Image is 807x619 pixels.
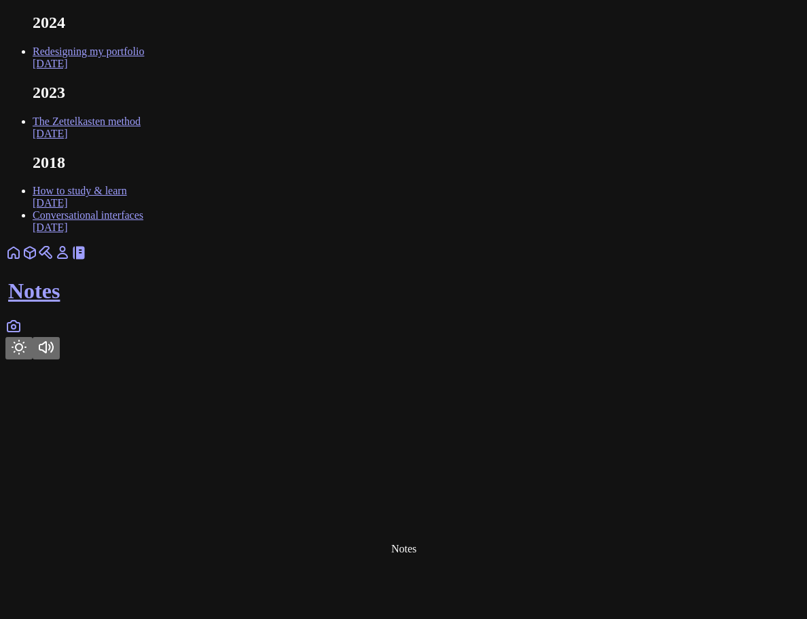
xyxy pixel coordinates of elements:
span: [DATE] [33,58,68,69]
h2: 2023 [33,84,802,102]
h1: Notes [8,279,802,304]
span: Notes [391,543,416,554]
h2: 2024 [33,14,802,32]
a: The Zettelkasten method[DATE] [33,116,141,139]
button: Toggle Theme [5,337,33,359]
a: Conversational interfaces[DATE] [33,209,143,233]
h2: 2018 [33,154,802,172]
span: [DATE] [33,128,68,139]
button: Toggle Audio [33,337,60,359]
a: How to study & learn[DATE] [33,185,127,209]
span: [DATE] [33,222,68,233]
a: Redesigning my portfolio[DATE] [33,46,144,69]
span: [DATE] [33,197,68,209]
